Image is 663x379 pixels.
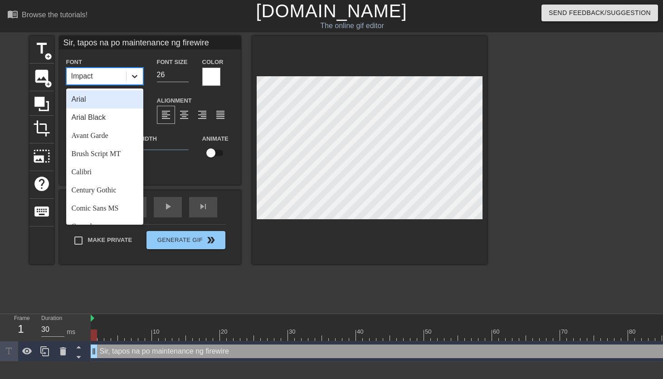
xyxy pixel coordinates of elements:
div: Arial Black [66,108,143,127]
span: skip_next [198,201,209,212]
span: menu_book [7,9,18,20]
span: format_align_justify [215,109,226,120]
div: 10 [153,327,161,336]
label: Animate [202,134,229,143]
span: Make Private [88,236,132,245]
a: [DOMAIN_NAME] [256,1,407,21]
span: play_arrow [162,201,173,212]
div: 80 [629,327,637,336]
div: 60 [493,327,501,336]
div: Calibri [66,163,143,181]
span: drag_handle [89,347,98,356]
div: 30 [289,327,297,336]
span: photo_size_select_large [33,148,50,165]
span: add_circle [44,80,52,88]
label: Color [202,58,224,67]
span: add_circle [44,53,52,60]
label: Font Size [157,58,188,67]
label: Font [66,58,82,67]
span: help [33,175,50,192]
div: Impact [71,71,93,82]
span: crop [33,120,50,137]
label: Alignment [157,96,192,105]
span: double_arrow [205,235,216,246]
span: Generate Gif [150,235,221,246]
label: Duration [41,316,62,321]
div: 1 [14,321,28,337]
span: format_align_right [197,109,208,120]
div: Arial [66,90,143,108]
div: Avant Garde [66,127,143,145]
div: 40 [357,327,365,336]
div: The online gif editor [225,20,478,31]
div: Brush Script MT [66,145,143,163]
div: Browse the tutorials! [22,11,88,19]
span: format_align_left [161,109,171,120]
span: title [33,40,50,57]
div: ms [67,327,75,337]
span: Send Feedback/Suggestion [549,7,651,19]
div: Frame [7,314,34,340]
span: format_align_center [179,109,190,120]
div: 70 [561,327,569,336]
div: Consolas [66,217,143,236]
span: keyboard [33,203,50,220]
div: Century Gothic [66,181,143,199]
button: Generate Gif [146,231,225,249]
a: Browse the tutorials! [7,9,88,23]
button: Send Feedback/Suggestion [541,5,658,21]
div: 20 [221,327,229,336]
div: Comic Sans MS [66,199,143,217]
div: 50 [425,327,433,336]
span: image [33,68,50,85]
